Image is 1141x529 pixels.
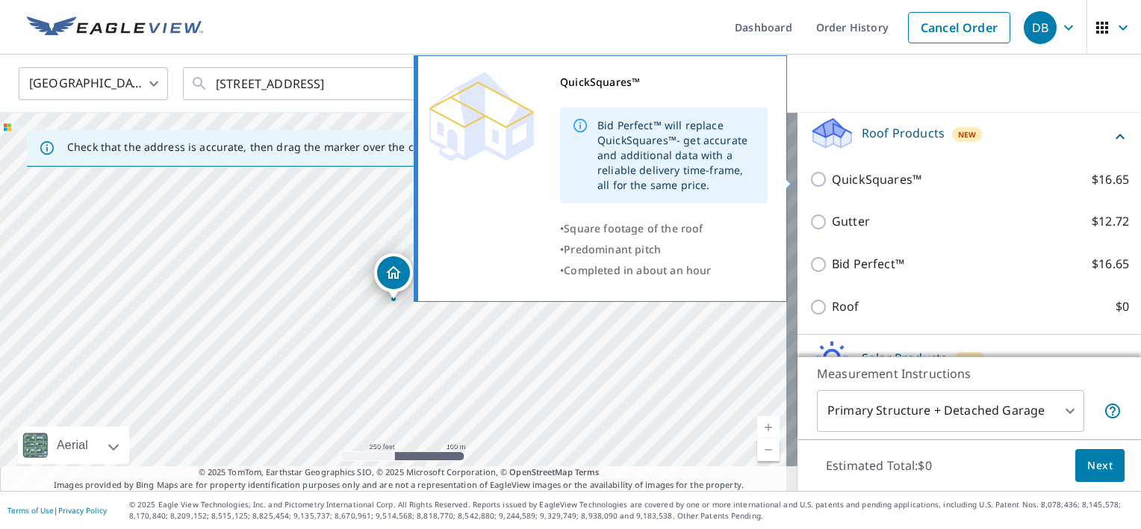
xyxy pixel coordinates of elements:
[560,72,768,93] div: QuickSquares™
[1092,255,1129,273] p: $16.65
[1092,170,1129,189] p: $16.65
[564,221,703,235] span: Square footage of the roof
[809,341,1129,383] div: Solar ProductsNew
[560,239,768,260] div: •
[817,390,1084,432] div: Primary Structure + Detached Garage
[199,466,600,479] span: © 2025 TomTom, Earthstar Geographics SIO, © 2025 Microsoft Corporation, ©
[757,439,780,461] a: Current Level 17, Zoom Out
[58,505,107,516] a: Privacy Policy
[575,466,600,477] a: Terms
[1116,297,1129,316] p: $0
[832,170,921,189] p: QuickSquares™
[908,12,1010,43] a: Cancel Order
[560,260,768,281] div: •
[1087,457,1113,475] span: Next
[832,297,859,316] p: Roof
[564,242,661,256] span: Predominant pitch
[67,140,497,154] p: Check that the address is accurate, then drag the marker over the correct structure.
[1024,11,1057,44] div: DB
[52,427,93,464] div: Aerial
[832,255,904,273] p: Bid Perfect™
[509,466,572,477] a: OpenStreetMap
[1075,449,1125,483] button: Next
[560,218,768,239] div: •
[18,427,129,464] div: Aerial
[832,212,870,231] p: Gutter
[564,263,711,277] span: Completed in about an hour
[958,129,977,140] span: New
[374,253,413,300] div: Dropped pin, building 1, Residential property, 3315 38th St W Lehigh Acres, FL 33971
[429,72,534,161] img: Premium
[862,349,947,367] p: Solar Products
[1092,212,1129,231] p: $12.72
[597,112,756,199] div: Bid Perfect™ will replace QuickSquares™- get accurate and additional data with a reliable deliver...
[817,365,1122,383] p: Measurement Instructions
[27,16,203,39] img: EV Logo
[757,416,780,439] a: Current Level 17, Zoom In
[7,506,107,515] p: |
[862,124,945,142] p: Roof Products
[7,505,54,516] a: Terms of Use
[1104,402,1122,420] span: Your report will include the primary structure and a detached garage if one exists.
[216,63,429,105] input: Search by address or latitude-longitude
[809,116,1129,158] div: Roof ProductsNew
[129,499,1134,522] p: © 2025 Eagle View Technologies, Inc. and Pictometry International Corp. All Rights Reserved. Repo...
[19,63,168,105] div: [GEOGRAPHIC_DATA]
[960,353,979,365] span: New
[814,449,944,482] p: Estimated Total: $0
